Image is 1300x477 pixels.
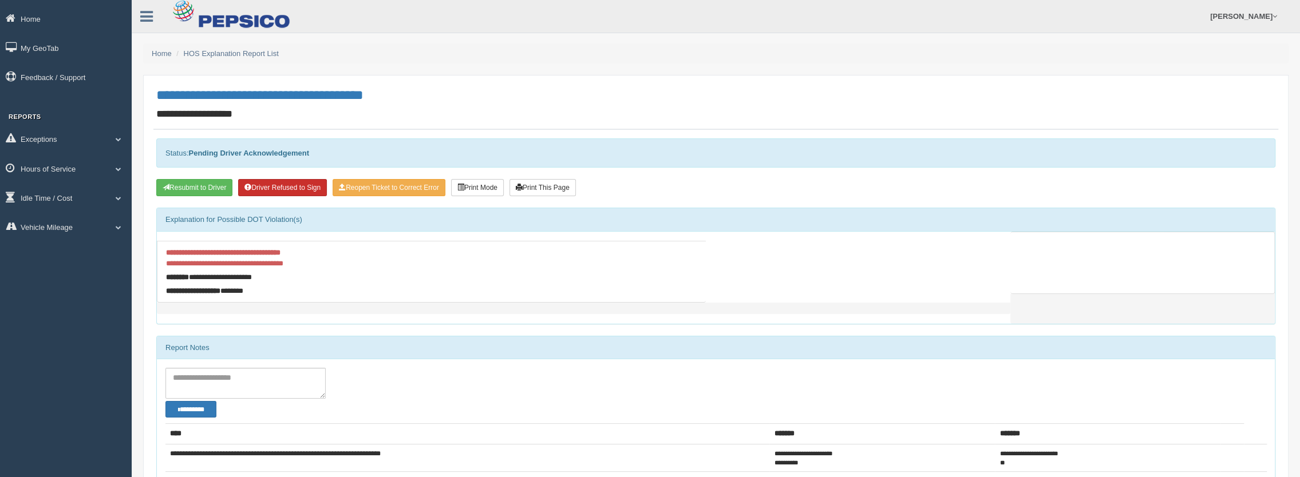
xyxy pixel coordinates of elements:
button: Resubmit To Driver [156,179,232,196]
div: Status: [156,138,1275,168]
div: Explanation for Possible DOT Violation(s) [157,208,1275,231]
a: HOS Explanation Report List [184,49,279,58]
button: Reopen Ticket [333,179,445,196]
button: Driver Refused to Sign [238,179,327,196]
button: Print This Page [509,179,576,196]
div: Report Notes [157,336,1275,359]
button: Print Mode [451,179,504,196]
strong: Pending Driver Acknowledgement [188,149,309,157]
button: Change Filter Options [165,401,216,418]
a: Home [152,49,172,58]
